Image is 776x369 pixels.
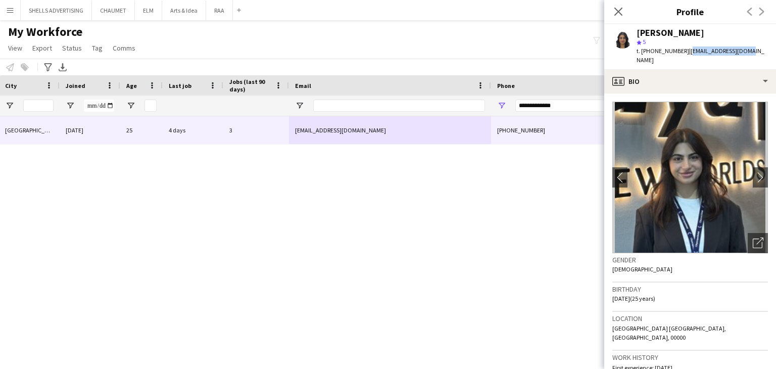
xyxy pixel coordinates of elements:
h3: Profile [604,5,776,18]
div: Open photos pop-in [748,233,768,253]
button: Open Filter Menu [295,101,304,110]
span: [DEMOGRAPHIC_DATA] [612,265,672,273]
button: SHELLS ADVERTISING [21,1,92,20]
h3: Location [612,314,768,323]
h3: Birthday [612,285,768,294]
button: CHAUMET [92,1,135,20]
span: Comms [113,43,135,53]
a: Export [28,41,56,55]
input: Joined Filter Input [84,100,114,112]
span: Joined [66,82,85,89]
span: Phone [497,82,515,89]
span: [DATE] (25 years) [612,295,655,302]
span: t. [PHONE_NUMBER] [637,47,689,55]
button: ELM [135,1,162,20]
span: | [EMAIL_ADDRESS][DOMAIN_NAME] [637,47,764,64]
app-action-btn: Advanced filters [42,61,54,73]
span: Tag [92,43,103,53]
input: Phone Filter Input [515,100,614,112]
span: View [8,43,22,53]
div: Bio [604,69,776,94]
button: Open Filter Menu [126,101,135,110]
input: Email Filter Input [313,100,485,112]
input: Age Filter Input [144,100,157,112]
span: My Workforce [8,24,82,39]
div: [DATE] [60,116,120,144]
a: View [4,41,26,55]
a: Tag [88,41,107,55]
span: Age [126,82,137,89]
img: Crew avatar or photo [612,102,768,253]
button: Open Filter Menu [66,101,75,110]
a: Comms [109,41,139,55]
span: City [5,82,17,89]
span: Export [32,43,52,53]
div: [PHONE_NUMBER] [491,116,620,144]
h3: Gender [612,255,768,264]
button: RAA [206,1,233,20]
span: Email [295,82,311,89]
div: 3 [223,116,289,144]
app-action-btn: Export XLSX [57,61,69,73]
span: Status [62,43,82,53]
button: Open Filter Menu [497,101,506,110]
span: [GEOGRAPHIC_DATA] [GEOGRAPHIC_DATA], [GEOGRAPHIC_DATA], 00000 [612,325,726,341]
span: Jobs (last 90 days) [229,78,271,93]
button: Open Filter Menu [5,101,14,110]
span: Last job [169,82,191,89]
div: [PERSON_NAME] [637,28,704,37]
a: Status [58,41,86,55]
span: 5 [643,38,646,45]
input: City Filter Input [23,100,54,112]
div: 25 [120,116,163,144]
div: 4 days [163,116,223,144]
h3: Work history [612,353,768,362]
button: Arts & Idea [162,1,206,20]
div: [EMAIL_ADDRESS][DOMAIN_NAME] [289,116,491,144]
